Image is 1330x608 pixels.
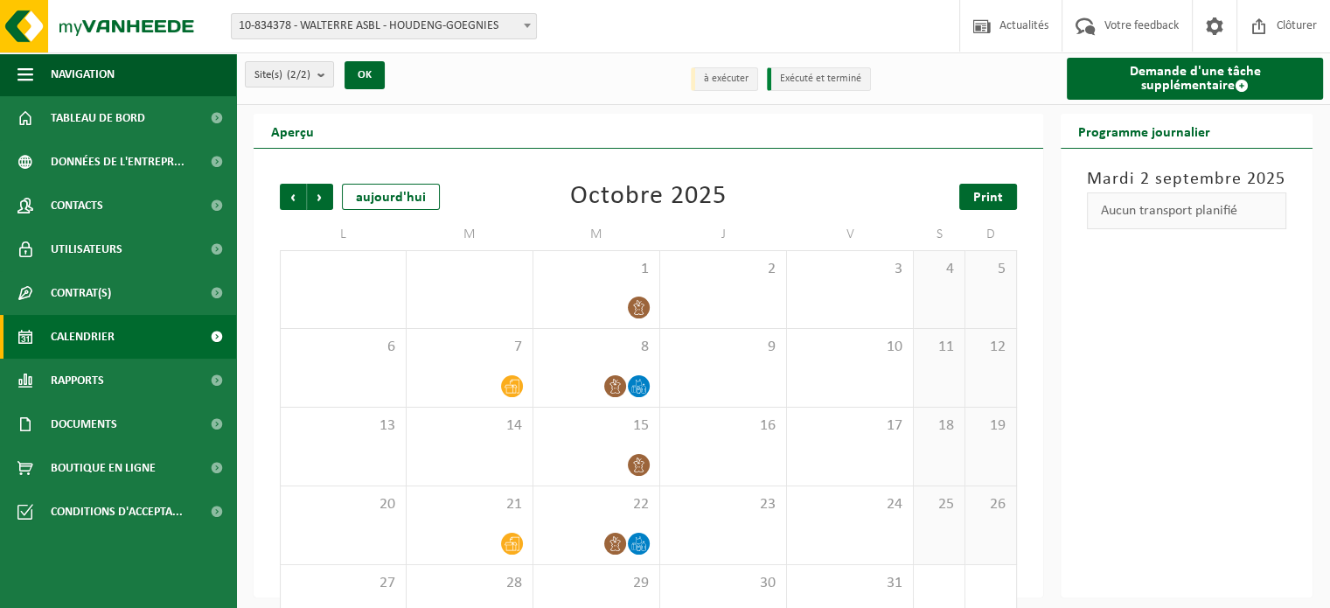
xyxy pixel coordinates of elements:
[533,219,660,250] td: M
[923,416,956,436] span: 18
[415,416,524,436] span: 14
[254,62,310,88] span: Site(s)
[342,184,440,210] div: aujourd'hui
[51,359,104,402] span: Rapports
[307,184,333,210] span: Suivant
[965,219,1017,250] td: D
[245,61,334,87] button: Site(s)(2/2)
[51,315,115,359] span: Calendrier
[51,52,115,96] span: Navigation
[51,227,122,271] span: Utilisateurs
[691,67,758,91] li: à exécuter
[51,271,111,315] span: Contrat(s)
[796,495,904,514] span: 24
[542,416,651,436] span: 15
[542,495,651,514] span: 22
[415,574,524,593] span: 28
[232,14,536,38] span: 10-834378 - WALTERRE ASBL - HOUDENG-GOEGNIES
[51,490,183,534] span: Conditions d'accepta...
[974,338,1007,357] span: 12
[669,574,777,593] span: 30
[415,338,524,357] span: 7
[415,495,524,514] span: 21
[280,219,407,250] td: L
[973,191,1003,205] span: Print
[787,219,914,250] td: V
[669,260,777,279] span: 2
[289,495,397,514] span: 20
[51,96,145,140] span: Tableau de bord
[1067,58,1323,100] a: Demande d'une tâche supplémentaire
[923,260,956,279] span: 4
[345,61,385,89] button: OK
[923,495,956,514] span: 25
[407,219,533,250] td: M
[669,495,777,514] span: 23
[1087,192,1286,229] div: Aucun transport planifié
[570,184,727,210] div: Octobre 2025
[974,260,1007,279] span: 5
[280,184,306,210] span: Précédent
[914,219,965,250] td: S
[287,69,310,80] count: (2/2)
[542,260,651,279] span: 1
[542,338,651,357] span: 8
[669,416,777,436] span: 16
[289,416,397,436] span: 13
[1087,166,1286,192] h3: Mardi 2 septembre 2025
[51,402,117,446] span: Documents
[660,219,787,250] td: J
[51,184,103,227] span: Contacts
[289,338,397,357] span: 6
[923,338,956,357] span: 11
[254,114,331,148] h2: Aperçu
[796,574,904,593] span: 31
[796,338,904,357] span: 10
[289,574,397,593] span: 27
[231,13,537,39] span: 10-834378 - WALTERRE ASBL - HOUDENG-GOEGNIES
[1061,114,1228,148] h2: Programme journalier
[796,260,904,279] span: 3
[51,446,156,490] span: Boutique en ligne
[669,338,777,357] span: 9
[796,416,904,436] span: 17
[542,574,651,593] span: 29
[974,495,1007,514] span: 26
[959,184,1017,210] a: Print
[974,416,1007,436] span: 19
[767,67,871,91] li: Exécuté et terminé
[51,140,185,184] span: Données de l'entrepr...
